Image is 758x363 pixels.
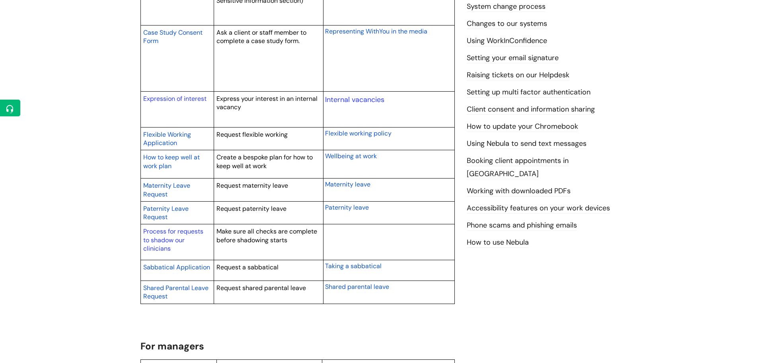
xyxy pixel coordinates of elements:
a: Setting your email signature [467,53,559,63]
a: Setting up multi factor authentication [467,87,590,98]
span: Paternity Leave Request [143,204,189,222]
a: How to keep well at work plan [143,152,200,171]
a: How to use Nebula [467,237,529,248]
span: Request flexible working [216,130,288,139]
span: Sabbatical Application [143,263,210,271]
a: Maternity Leave Request [143,181,190,199]
span: Case Study Consent Form [143,28,203,45]
span: Flexible working policy [325,129,392,137]
a: Paternity Leave Request [143,204,189,222]
span: Request shared parental leave [216,284,306,292]
a: Internal vacancies [325,95,384,104]
a: Accessibility features on your work devices [467,203,610,214]
span: Representing WithYou in the media [325,27,427,35]
span: Ask a client or staff member to complete a case study form. [216,28,306,45]
span: Request paternity leave [216,204,286,213]
a: Flexible working policy [325,128,392,138]
span: Maternity Leave Request [143,181,190,198]
a: Taking a sabbatical [325,261,382,271]
span: Paternity leave [325,203,369,212]
span: Request maternity leave [216,181,288,190]
a: Using WorkInConfidence [467,36,547,46]
span: How to keep well at work plan [143,153,200,170]
span: Shared Parental Leave Request [143,284,208,301]
a: Phone scams and phishing emails [467,220,577,231]
span: Wellbeing at work [325,152,377,160]
a: Sabbatical Application [143,262,210,272]
span: Shared parental leave [325,283,389,291]
a: Changes to our systems [467,19,547,29]
a: Shared Parental Leave Request [143,283,208,301]
span: Request a sabbatical [216,263,279,271]
a: How to update your Chromebook [467,122,578,132]
a: Raising tickets on our Helpdesk [467,70,569,80]
a: Case Study Consent Form [143,27,203,46]
span: Create a bespoke plan for how to keep well at work [216,153,313,170]
a: Booking client appointments in [GEOGRAPHIC_DATA] [467,156,569,179]
span: For managers [140,340,204,352]
a: Wellbeing at work [325,151,377,161]
a: Shared parental leave [325,282,389,291]
a: System change process [467,2,546,12]
a: Expression of interest [143,94,207,103]
span: Make sure all checks are complete before shadowing starts [216,227,317,244]
a: Using Nebula to send text messages [467,139,587,149]
span: Express your interest in an internal vacancy [216,94,318,112]
a: Process for requests to shadow our clinicians [143,227,203,253]
a: Flexible Working Application [143,130,191,148]
a: Paternity leave [325,202,369,212]
a: Maternity leave [325,179,370,189]
a: Client consent and information sharing [467,104,595,115]
span: Flexible Working Application [143,130,191,147]
a: Working with downloaded PDFs [467,186,571,196]
span: Maternity leave [325,180,370,188]
a: Representing WithYou in the media [325,26,427,36]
